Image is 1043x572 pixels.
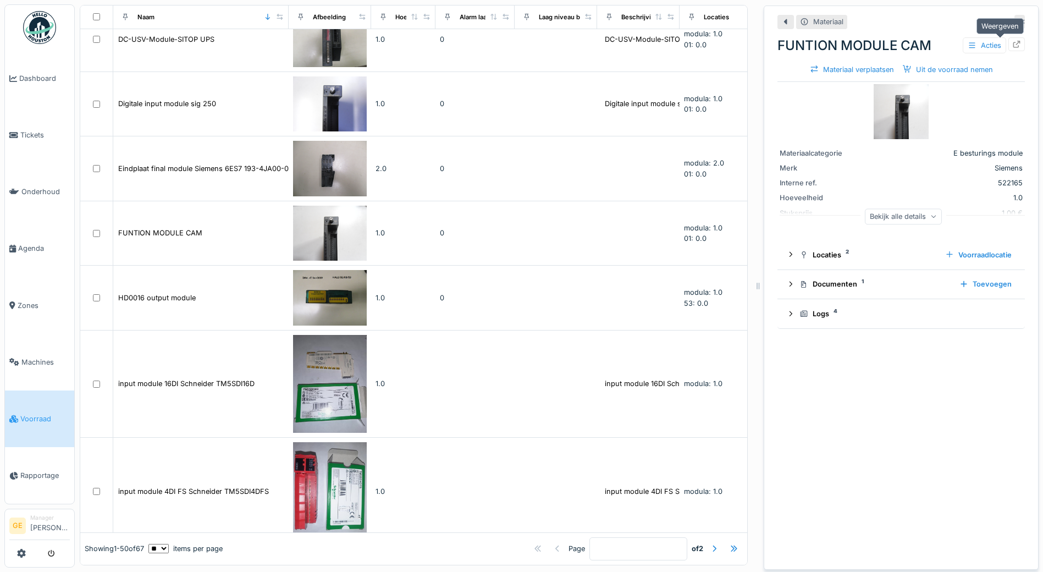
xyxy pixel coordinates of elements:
[605,98,703,109] div: Digitale input module sig 250
[5,107,74,163] a: Tickets
[313,12,346,21] div: Afbeelding
[684,487,722,496] span: modula: 1.0
[376,486,431,497] div: 1.0
[30,514,70,537] li: [PERSON_NAME]
[799,250,936,260] div: Locaties
[18,300,70,311] span: Zones
[780,178,862,188] div: Interne ref.
[376,228,431,238] div: 1.0
[865,208,942,224] div: Bekijk alle details
[684,105,707,113] span: 01: 0.0
[976,18,1024,34] div: Weergeven
[963,37,1006,53] div: Acties
[118,486,269,497] div: input module 4DI FS Schneider TM5SDI4DFS
[18,243,70,254] span: Agenda
[799,309,1012,319] div: Logs
[782,245,1020,265] summary: Locaties2Voorraadlocatie
[376,378,431,389] div: 1.0
[5,334,74,391] a: Machines
[85,544,144,554] div: Showing 1 - 50 of 67
[605,486,780,497] div: input module 4DI FS Schneider TM5SDI4DFS L78 I...
[684,299,708,307] span: 53: 0.0
[137,12,154,21] div: Naam
[293,442,367,541] img: input module 4DI FS Schneider TM5SDI4DFS
[30,514,70,522] div: Manager
[941,248,1016,262] div: Voorraadlocatie
[780,163,862,173] div: Merk
[440,34,510,45] div: 0
[684,170,707,178] span: 01: 0.0
[376,163,431,174] div: 2.0
[867,163,1023,173] div: Siemens
[684,159,724,167] span: modula: 2.0
[293,141,367,196] img: Eindplaat final module Siemens 6ES7 193-4JA00-0AA0
[20,414,70,424] span: Voorraad
[777,36,1025,56] div: FUNTION MODULE CAM
[293,206,367,261] img: FUNTION MODULE CAM
[5,391,74,447] a: Voorraad
[684,95,722,103] span: modula: 1.0
[684,288,722,296] span: modula: 1.0
[440,98,510,109] div: 0
[376,293,431,303] div: 1.0
[5,277,74,334] a: Zones
[148,544,223,554] div: items per page
[21,186,70,197] span: Onderhoud
[118,378,255,389] div: input module 16DI Schneider TM5SDI16D
[19,73,70,84] span: Dashboard
[118,34,214,45] div: DC-USV-Module-SITOP UPS
[440,228,510,238] div: 0
[9,518,26,534] li: GE
[293,335,367,433] img: input module 16DI Schneider TM5SDI16D
[780,193,862,203] div: Hoeveelheid
[813,16,843,27] div: Materiaal
[293,76,367,132] img: Digitale input module sig 250
[684,380,722,388] span: modula: 1.0
[5,447,74,504] a: Rapportage
[569,544,585,554] div: Page
[118,163,303,174] div: Eindplaat final module Siemens 6ES7 193-4JA00-0AA0
[20,470,70,481] span: Rapportage
[5,163,74,220] a: Onderhoud
[955,277,1016,291] div: Toevoegen
[782,274,1020,295] summary: Documenten1Toevoegen
[799,279,951,289] div: Documenten
[9,514,70,540] a: GE Manager[PERSON_NAME]
[684,234,707,243] span: 01: 0.0
[21,357,70,367] span: Machines
[867,148,1023,158] div: E besturings module
[605,34,701,45] div: DC-USV-Module-SITOP UPS
[782,304,1020,324] summary: Logs4
[780,148,862,158] div: Materiaalcategorie
[460,12,512,21] div: Alarm laag niveau
[867,178,1023,188] div: 522165
[605,378,778,389] div: input module 16DI Schneider TM5SDI16D L78 Ima ...
[440,163,510,174] div: 0
[684,41,707,49] span: 01: 0.0
[293,12,367,67] img: DC-USV-Module-SITOP UPS
[293,270,367,326] img: HD0016 output module
[867,193,1023,203] div: 1.0
[684,30,722,38] span: modula: 1.0
[440,293,510,303] div: 0
[118,293,196,303] div: HD0016 output module
[23,11,56,44] img: Badge_color-CXgf-gQk.svg
[376,34,431,45] div: 1.0
[5,50,74,107] a: Dashboard
[874,84,929,139] img: FUNTION MODULE CAM
[704,12,729,21] div: Locaties
[5,220,74,277] a: Agenda
[692,544,703,554] strong: of 2
[684,224,722,232] span: modula: 1.0
[805,62,898,77] div: Materiaal verplaatsen
[20,130,70,140] span: Tickets
[118,98,216,109] div: Digitale input module sig 250
[621,12,659,21] div: Beschrijving
[118,228,202,238] div: FUNTION MODULE CAM
[395,12,434,21] div: Hoeveelheid
[376,98,431,109] div: 1.0
[898,62,997,77] div: Uit de voorraad nemen
[539,12,600,21] div: Laag niveau bereikt?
